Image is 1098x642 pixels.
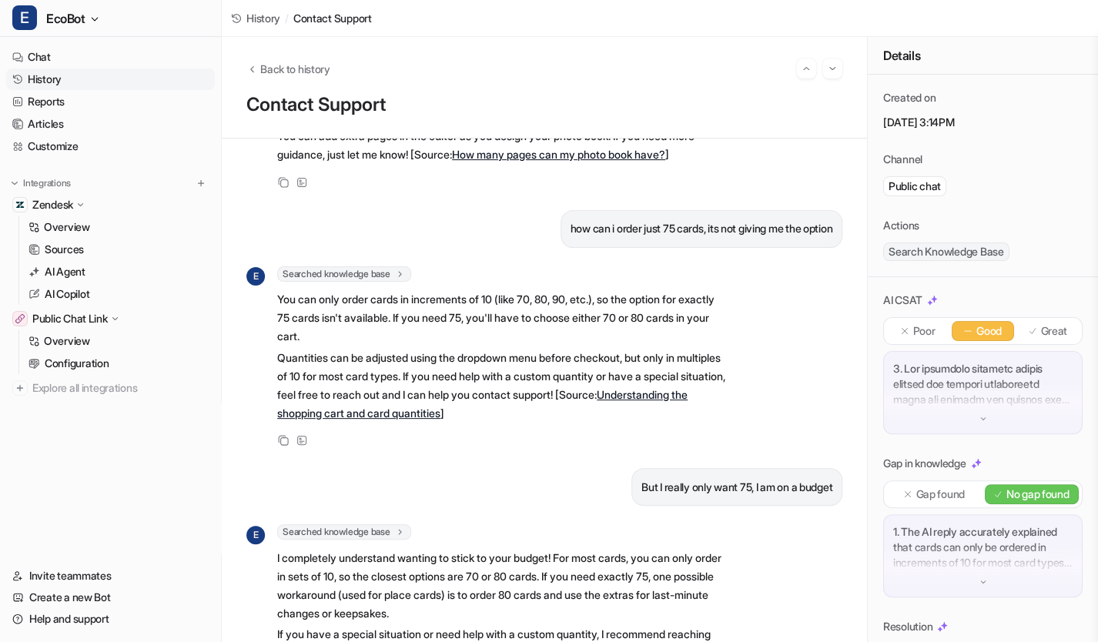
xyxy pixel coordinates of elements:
p: Channel [883,152,922,167]
span: E [12,5,37,30]
p: Integrations [23,177,71,189]
span: History [246,10,280,26]
h1: Contact Support [246,94,842,116]
a: How many pages can my photo book have? [452,148,665,161]
img: Zendesk [15,200,25,209]
img: menu_add.svg [196,178,206,189]
p: Quantities can be adjusted using the dropdown menu before checkout, but only in multiples of 10 f... [277,349,728,423]
p: Created on [883,90,936,105]
span: EcoBot [46,8,85,29]
span: Search Knowledge Base [883,242,1009,261]
p: 1. The AI reply accurately explained that cards can only be ordered in increments of 10 for most ... [893,524,1073,570]
p: Actions [883,218,919,233]
a: Invite teammates [6,565,215,587]
button: Back to history [246,61,330,77]
img: expand menu [9,178,20,189]
button: Go to previous session [796,59,816,79]
p: Configuration [45,356,109,371]
a: Create a new Bot [6,587,215,608]
p: No gap found [1006,487,1070,502]
p: You can add extra pages in the editor as you design your photo book. If you need more guidance, j... [277,127,728,164]
a: Overview [22,216,215,238]
p: Sources [45,242,84,257]
p: [DATE] 3:14PM [883,115,1083,130]
a: Chat [6,46,215,68]
div: Details [868,37,1098,75]
span: Explore all integrations [32,376,209,400]
span: Searched knowledge base [277,524,411,540]
a: AI Agent [22,261,215,283]
a: Help and support [6,608,215,630]
a: Configuration [22,353,215,374]
button: Go to next session [822,59,842,79]
span: Contact Support [293,10,372,26]
img: down-arrow [978,413,989,424]
a: Overview [22,330,215,352]
img: Previous session [801,62,812,75]
p: Overview [44,333,90,349]
img: Next session [827,62,838,75]
p: AI Copilot [45,286,89,302]
img: explore all integrations [12,380,28,396]
p: Zendesk [32,197,73,212]
span: E [246,267,265,286]
a: Explore all integrations [6,377,215,399]
a: Customize [6,135,215,157]
p: how can i order just 75 cards, its not giving me the option [571,219,832,238]
p: AI Agent [45,264,85,279]
span: E [246,526,265,544]
p: You can only order cards in increments of 10 (like 70, 80, 90, etc.), so the option for exactly 7... [277,290,728,346]
p: Public Chat Link [32,311,108,326]
a: Articles [6,113,215,135]
p: Great [1041,323,1068,339]
p: But I really only want 75, I am on a budget [641,478,832,497]
span: / [285,10,289,26]
a: History [231,10,280,26]
span: Back to history [260,61,330,77]
img: down-arrow [978,577,989,587]
p: Gap found [916,487,965,502]
p: Public chat [889,179,941,194]
p: Good [976,323,1002,339]
a: Reports [6,91,215,112]
p: Resolution [883,619,932,634]
p: Gap in knowledge [883,456,966,471]
p: AI CSAT [883,293,922,308]
a: AI Copilot [22,283,215,305]
p: 3. Lor ipsumdolo sitametc adipis elitsed doe tempori utlaboreetd magna ali enimadm ven quisnos ex... [893,361,1073,407]
a: History [6,69,215,90]
p: I completely understand wanting to stick to your budget! For most cards, you can only order in se... [277,549,728,623]
a: Understanding the shopping cart and card quantities [277,388,688,420]
span: Searched knowledge base [277,266,411,282]
button: Integrations [6,176,75,191]
img: Public Chat Link [15,314,25,323]
a: Sources [22,239,215,260]
p: Overview [44,219,90,235]
p: Poor [913,323,936,339]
